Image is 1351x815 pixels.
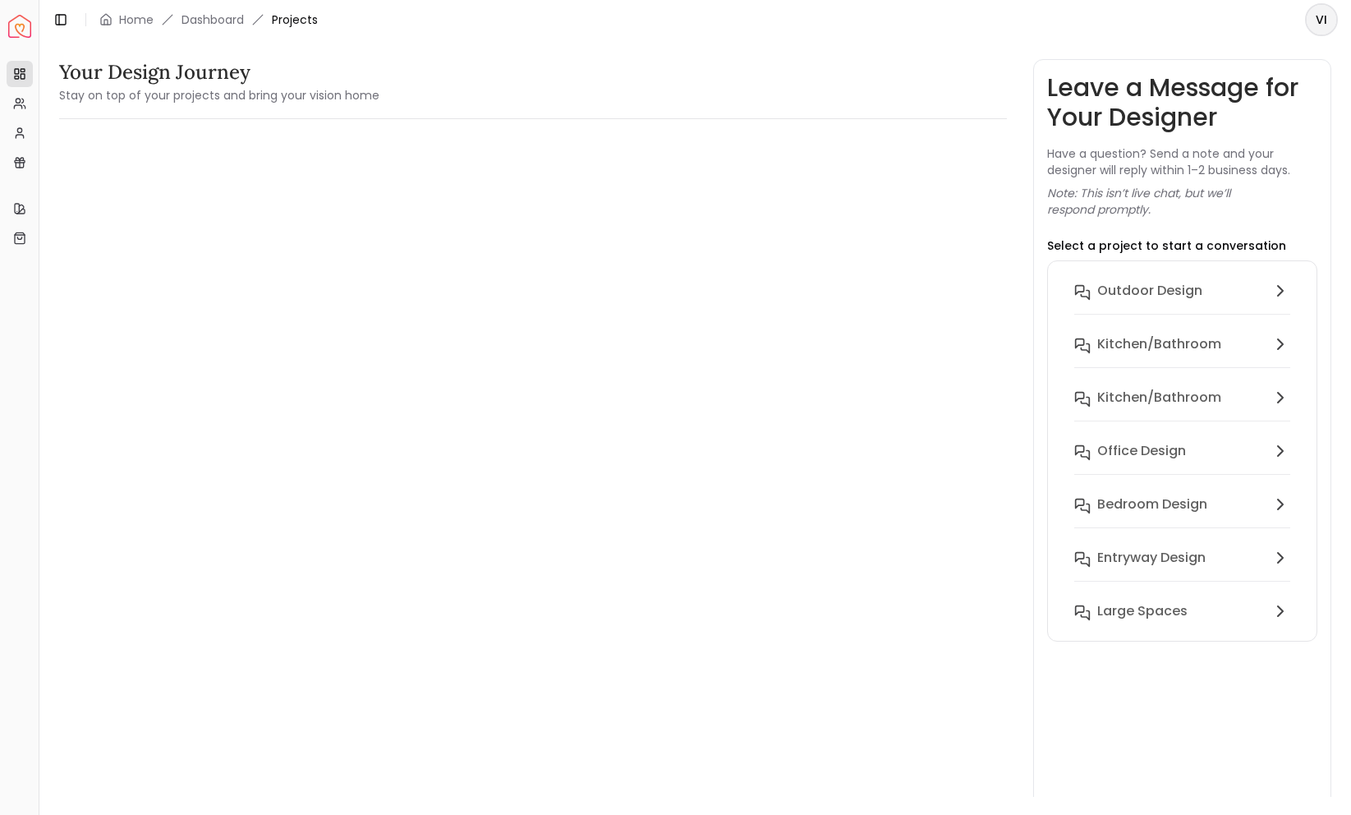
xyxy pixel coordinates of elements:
[1047,237,1286,254] p: Select a project to start a conversation
[272,12,318,28] span: Projects
[1307,5,1336,35] span: VI
[1061,595,1303,628] button: Large Spaces
[1097,495,1207,514] h6: Bedroom design
[1097,548,1206,568] h6: entryway design
[119,12,154,28] a: Home
[1097,281,1202,301] h6: Outdoor design
[182,12,244,28] a: Dashboard
[1305,3,1338,36] button: VI
[1097,334,1221,354] h6: Kitchen/Bathroom
[1097,388,1221,407] h6: Kitchen/Bathroom
[1061,274,1303,328] button: Outdoor design
[99,12,318,28] nav: breadcrumb
[59,87,379,104] small: Stay on top of your projects and bring your vision home
[1061,381,1303,435] button: Kitchen/Bathroom
[1047,73,1317,132] h3: Leave a Message for Your Designer
[1097,601,1188,621] h6: Large Spaces
[8,15,31,38] a: Spacejoy
[1061,488,1303,541] button: Bedroom design
[1061,328,1303,381] button: Kitchen/Bathroom
[8,15,31,38] img: Spacejoy Logo
[1061,541,1303,595] button: entryway design
[1047,145,1317,178] p: Have a question? Send a note and your designer will reply within 1–2 business days.
[1061,435,1303,488] button: Office design
[59,59,379,85] h3: Your Design Journey
[1047,185,1317,218] p: Note: This isn’t live chat, but we’ll respond promptly.
[1097,441,1186,461] h6: Office design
